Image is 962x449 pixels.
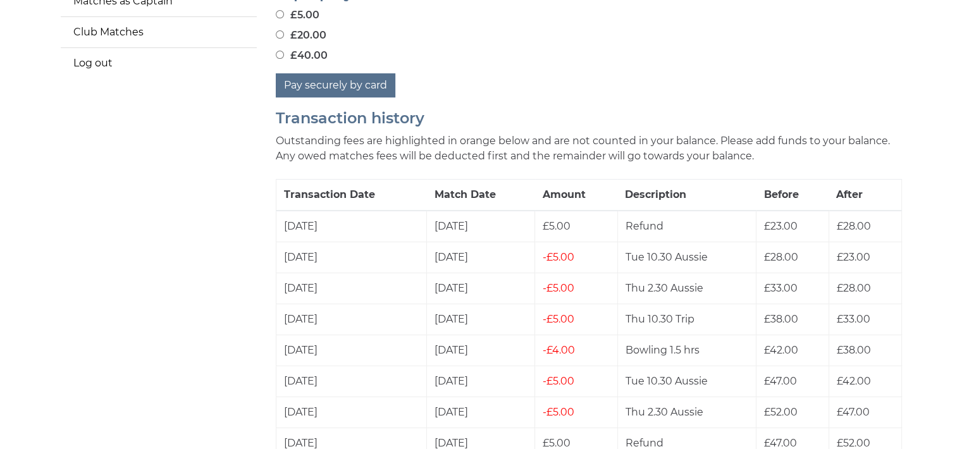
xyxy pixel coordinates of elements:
[276,110,902,126] h2: Transaction history
[61,48,257,78] a: Log out
[543,406,574,418] span: £5.00
[837,220,871,232] span: £28.00
[427,366,535,397] td: [DATE]
[837,344,871,356] span: £38.00
[543,313,574,325] span: £5.00
[427,273,535,304] td: [DATE]
[617,397,756,427] td: Thu 2.30 Aussie
[61,17,257,47] a: Club Matches
[276,8,319,23] label: £5.00
[276,48,328,63] label: £40.00
[617,335,756,366] td: Bowling 1.5 hrs
[535,179,617,211] th: Amount
[764,406,798,418] span: £52.00
[837,251,870,263] span: £23.00
[764,220,798,232] span: £23.00
[756,179,829,211] th: Before
[427,242,535,273] td: [DATE]
[276,30,284,39] input: £20.00
[427,211,535,242] td: [DATE]
[617,211,756,242] td: Refund
[617,366,756,397] td: Tue 10.30 Aussie
[276,73,395,97] button: Pay securely by card
[543,220,570,232] span: £5.00
[276,242,427,273] td: [DATE]
[829,179,901,211] th: After
[276,51,284,59] input: £40.00
[617,304,756,335] td: Thu 10.30 Trip
[617,179,756,211] th: Description
[276,397,427,427] td: [DATE]
[427,179,535,211] th: Match Date
[764,313,798,325] span: £38.00
[764,344,798,356] span: £42.00
[543,251,574,263] span: £5.00
[427,304,535,335] td: [DATE]
[276,28,326,43] label: £20.00
[427,397,535,427] td: [DATE]
[764,251,798,263] span: £28.00
[427,335,535,366] td: [DATE]
[276,10,284,18] input: £5.00
[276,273,427,304] td: [DATE]
[837,406,870,418] span: £47.00
[543,344,575,356] span: £4.00
[837,313,870,325] span: £33.00
[764,282,798,294] span: £33.00
[276,366,427,397] td: [DATE]
[543,375,574,387] span: £5.00
[837,282,871,294] span: £28.00
[764,375,797,387] span: £47.00
[617,273,756,304] td: Thu 2.30 Aussie
[543,282,574,294] span: £5.00
[276,211,427,242] td: [DATE]
[276,335,427,366] td: [DATE]
[764,437,797,449] span: £47.00
[276,304,427,335] td: [DATE]
[617,242,756,273] td: Tue 10.30 Aussie
[276,179,427,211] th: Transaction Date
[837,375,871,387] span: £42.00
[276,133,902,164] p: Outstanding fees are highlighted in orange below and are not counted in your balance. Please add ...
[543,437,570,449] span: £5.00
[837,437,870,449] span: £52.00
